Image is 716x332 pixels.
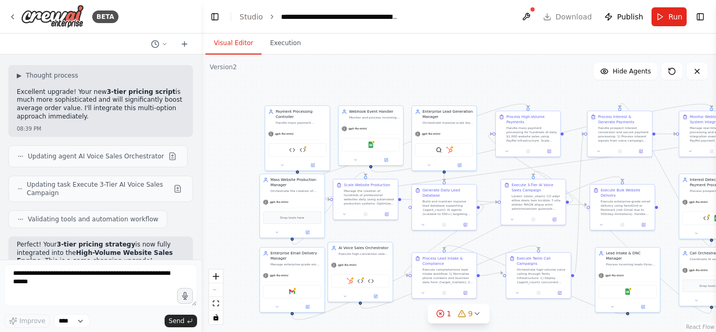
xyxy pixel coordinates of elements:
[617,12,643,22] span: Publish
[17,249,173,265] strong: High-Volume Website Sales Engine
[598,114,649,125] div: Process Interest & Generate Payments
[338,105,404,166] div: Webhook Event HandlerMonitor and process incoming webhooks from PayPal payment confirmations, Twi...
[344,183,390,188] div: Scale Website Production
[292,229,322,235] button: Open in side panel
[240,13,263,21] a: Studio
[262,33,309,55] button: Execution
[19,317,45,325] span: Improve
[447,308,451,319] span: 1
[628,304,658,310] button: Open in side panel
[270,262,321,266] div: Manage enterprise-grade email delivery of completed websites using SendGrid or Postmark infrastru...
[601,199,652,216] div: Execute enterprise-grade email delivery using SendGrid or Postmark (not Gmail due to 500/day limi...
[289,170,368,245] g: Edge from d8d3b503-bcc3-4d9a-8248-495845917b90 to 192d83a6-b498-48ce-bd31-b16060cd9bc8
[689,268,708,272] span: gpt-4o-mini
[444,162,474,168] button: Open in side panel
[517,267,568,284] div: Orchestrate high-volume voice calling through Twilio infrastructure: 1) Deploy {agent_count} conc...
[517,256,568,266] div: Execute Twilio Call Campaigns
[298,162,328,168] button: Open in side panel
[17,125,185,133] div: 08:39 PM
[339,245,389,251] div: AI Voice Sales Orchestrator
[587,111,653,157] div: Process Interest & Generate PaymentsHandle prospect interest conversion and secure payment proces...
[517,148,539,154] button: No output available
[468,308,473,319] span: 9
[411,105,477,171] div: Enterprise Lead Generation ManagerOrchestrate massive-scale lead generation across {agent_count} ...
[259,247,325,313] div: Enterprise Email Delivery ManagerManage enterprise-grade email delivery of completed websites usi...
[606,251,657,261] div: Lead Intake & DNC Manager
[457,221,474,228] button: Open in side panel
[169,317,185,325] span: Send
[686,324,714,330] a: React Flow attribution
[506,252,571,299] div: Execute Twilio Call CampaignsOrchestrate high-volume voice calling through Twilio infrastructure:...
[689,200,708,204] span: gpt-4o-mini
[600,7,647,26] button: Publish
[428,304,490,324] button: 19
[17,71,78,80] button: ▶Thought process
[208,9,222,24] button: Hide left sidebar
[546,216,563,222] button: Open in side panel
[349,115,400,120] div: Monitor and process incoming webhooks from PayPal payment confirmations, Twilio call status updat...
[635,221,653,228] button: Open in side panel
[540,148,558,154] button: Open in side panel
[361,293,390,299] button: Open in side panel
[367,142,374,148] img: Google Sheets
[693,9,708,24] button: Show right sidebar
[652,7,687,26] button: Run
[349,109,400,114] div: Webhook Event Handler
[270,251,321,261] div: Enterprise Email Delivery Manager
[21,5,84,28] img: Logo
[17,88,185,121] p: Excellent upgrade! Your new is much more sophisticated and will significantly boost average order...
[276,121,327,125] div: Handle mass payment processing for hundreds of daily conversions at $1,000 each. Manage Stripe in...
[354,211,376,217] button: No output available
[422,199,473,216] div: Build and maintain massive lead database supporting {agent_count} AI agents (scalable to 500+) ta...
[92,10,118,23] div: BETA
[606,262,657,266] div: Process incoming leads through TCPA-compliant intake including phone normalization, DNC registry ...
[280,215,304,220] span: Drop tools here
[422,267,473,284] div: Execute comprehensive lead intake workflow: 1) Normalize phone numbers and business data from {ta...
[17,241,185,265] p: Perfect! Your is now fully integrated into the . This is a game-changing upgrade!
[28,152,164,160] span: Updating agent AI Voice Sales Orchestrator
[210,63,237,71] div: Version 2
[522,216,544,222] button: No output available
[501,179,566,226] div: Execute 3-Tier AI Voice Sales CampaignLoremi {dolor_sitam} CO adipi elitse doeiu tem incididu 7-u...
[422,256,473,266] div: Process Lead Intake & Compliance
[411,252,477,299] div: Process Lead Intake & ComplianceExecute comprehensive lead intake workflow: 1) Normalize phone nu...
[209,270,223,324] div: React Flow controls
[401,197,587,207] g: Edge from 192d83a6-b498-48ce-bd31-b16060cd9bc8 to 4cda49d5-56b3-45a8-bd16-a9aa88e5e2a5
[632,148,650,154] button: Open in side panel
[240,12,399,22] nav: breadcrumb
[457,290,474,296] button: Open in side panel
[411,184,477,231] div: Generate Daily Lead DatabaseBuild and maintain massive lead database supporting {agent_count} AI ...
[339,252,389,256] div: Execute high-conversion sales calls using the advanced 3-tier pricing SSML script. Coordinate {ag...
[275,132,294,136] span: gpt-4o-mini
[27,180,169,197] span: Updating task Execute 3-Tier AI Voice Sales Campaign
[378,211,396,217] button: Open in side panel
[506,114,557,125] div: Process High-Volume Payments
[495,111,561,157] div: Process High-Volume PaymentsHandle mass payment processing for hundreds of daily $1,000 website s...
[338,263,356,267] span: gpt-4o-mini
[446,147,452,153] img: HubSpot
[403,202,485,278] g: Edge from ac93205a-1b67-46dc-ae59-7c54d90fb096 to 96c4e424-e788-4edb-b476-7172510f307c
[333,179,398,220] div: Scale Website ProductionManage the creation of hundreds of professional websites daily using auto...
[480,270,503,278] g: Edge from 96c4e424-e788-4edb-b476-7172510f307c to c66f7516-ab17-416a-b490-7b194feaa51f
[422,188,473,198] div: Generate Daily Lead Database
[176,38,193,50] button: Start a new chat
[527,290,549,296] button: No output available
[609,148,631,154] button: No output available
[177,288,193,304] button: Click to speak your automation idea
[147,38,172,50] button: Switch to previous chat
[617,102,714,247] g: Edge from 58c683b9-559e-4c95-87f0-2cbec4cdf190 to df831b87-31f2-4a1b-9009-7ae0c11bdbcb
[205,33,262,55] button: Visual Editor
[422,121,473,125] div: Orchestrate massive-scale lead generation across {agent_count} AI calling agents, targeting {dail...
[611,221,633,228] button: No output available
[703,215,709,221] img: PayPal Payment Processing Tool
[4,314,50,328] button: Improve
[26,71,78,80] span: Thought process
[422,132,440,136] span: gpt-4o-mini
[436,147,442,153] img: SerperDevTool
[107,88,176,95] strong: 3-tier pricing script
[209,270,223,283] button: zoom in
[613,67,651,76] span: Hide Agents
[17,71,21,80] span: ▶
[422,109,473,120] div: Enterprise Lead Generation Manager
[506,126,557,143] div: Handle mass payment processing for hundreds of daily $1,000 website sales using PayPal infrastruc...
